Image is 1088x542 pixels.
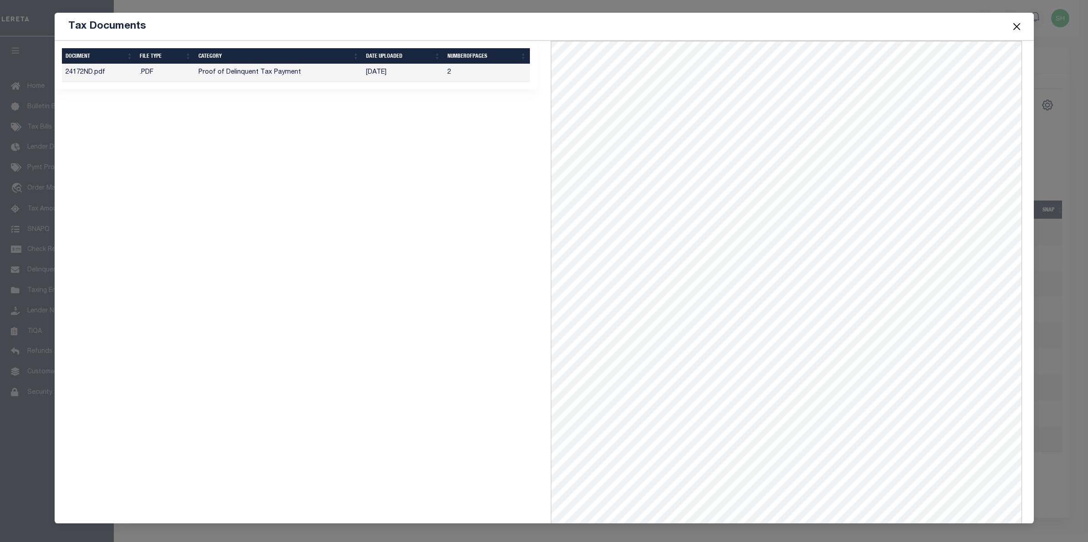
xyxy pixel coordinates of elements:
[195,64,363,82] td: Proof of Delinquent Tax Payment
[444,64,530,82] td: 2
[444,48,530,64] th: NumberOfPages: activate to sort column ascending
[195,48,363,64] th: CATEGORY: activate to sort column ascending
[362,64,444,82] td: [DATE]
[62,64,137,82] td: 24172ND.pdf
[362,48,444,64] th: Date Uploaded: activate to sort column ascending
[136,64,195,82] td: .PDF
[62,48,137,64] th: DOCUMENT: activate to sort column ascending
[136,48,195,64] th: FILE TYPE: activate to sort column ascending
